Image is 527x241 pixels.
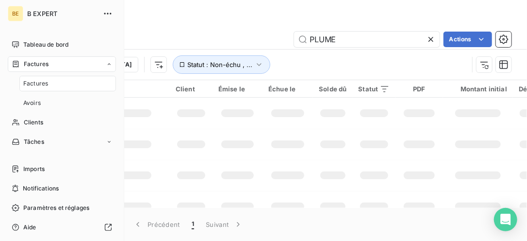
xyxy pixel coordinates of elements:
[23,99,41,107] span: Avoirs
[359,85,390,93] div: Statut
[268,85,307,93] div: Échue le
[23,184,59,193] span: Notifications
[23,223,36,232] span: Aide
[8,220,116,235] a: Aide
[187,61,252,69] span: Statut : Non-échu , ...
[294,32,440,47] input: Rechercher
[444,32,492,47] button: Actions
[24,60,49,69] span: Factures
[186,214,200,235] button: 1
[200,214,249,235] button: Suivant
[27,10,97,17] span: B EXPERT
[173,55,270,74] button: Statut : Non-échu , ...
[319,85,346,93] div: Solde dû
[218,85,257,93] div: Émise le
[23,165,45,173] span: Imports
[24,138,44,146] span: Tâches
[23,79,48,88] span: Factures
[401,85,437,93] div: PDF
[23,204,89,212] span: Paramètres et réglages
[192,220,194,229] span: 1
[127,214,186,235] button: Précédent
[24,118,43,127] span: Clients
[8,6,23,21] div: BE
[23,40,68,49] span: Tableau de bord
[494,208,517,231] div: Open Intercom Messenger
[449,85,507,93] div: Montant initial
[176,85,207,93] div: Client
